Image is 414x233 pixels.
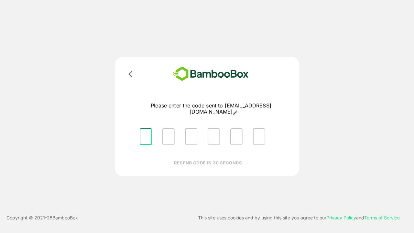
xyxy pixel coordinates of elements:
p: Copyright © 2021- 25 BambooBox [6,214,78,222]
input: Please enter OTP character 2 [162,128,175,145]
input: Please enter OTP character 6 [253,128,265,145]
a: Terms of Service [364,215,400,220]
input: Please enter OTP character 4 [208,128,220,145]
p: This site uses cookies and by using this site you agree to our and [198,214,400,222]
input: Please enter OTP character 1 [140,128,152,145]
a: Privacy Policy [326,215,356,220]
p: Please enter the code sent to [EMAIL_ADDRESS][DOMAIN_NAME] [135,103,288,115]
input: Please enter OTP character 5 [230,128,243,145]
input: Please enter OTP character 3 [185,128,197,145]
img: bamboobox [163,65,258,83]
